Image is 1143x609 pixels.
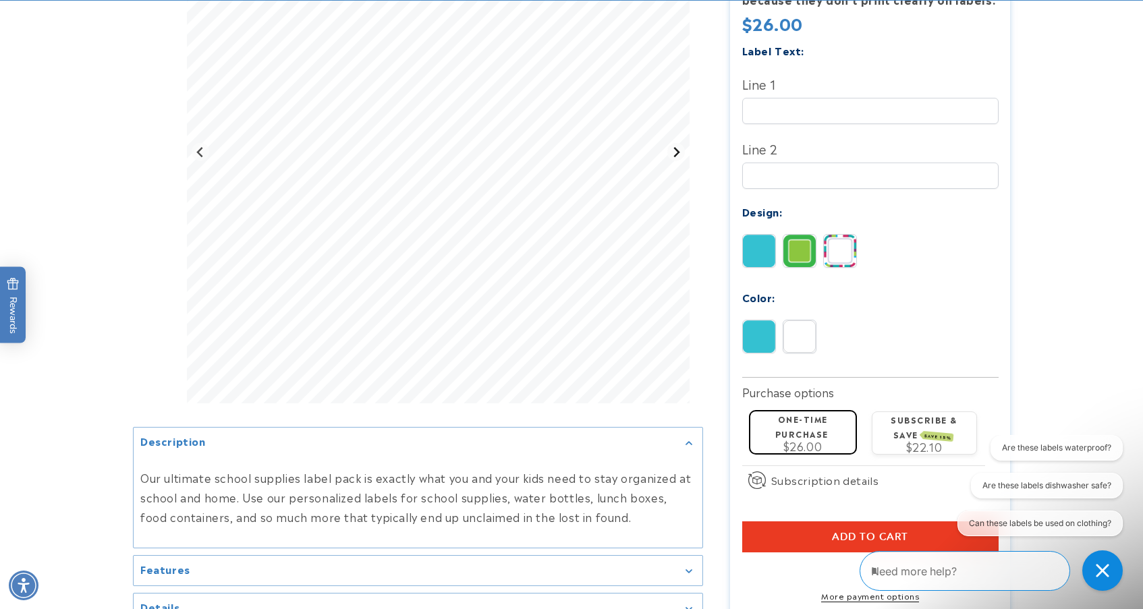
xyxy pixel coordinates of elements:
p: Our ultimate school supplies label pack is exactly what you and your kids need to stay organized ... [140,469,696,527]
label: Purchase options [742,384,834,400]
label: Color: [742,289,776,305]
img: Teal [743,320,775,353]
span: $26.00 [783,438,823,454]
img: Solid [743,235,775,267]
span: Rewards [7,277,20,333]
h2: Description [140,434,206,448]
iframe: Gorgias Floating Chat [860,546,1130,596]
span: $22.10 [906,438,943,455]
button: Next slide [667,143,686,161]
label: One-time purchase [775,413,829,439]
label: Line 1 [742,73,999,94]
img: White [783,320,816,353]
iframe: Gorgias live chat conversation starters [938,435,1130,548]
summary: Features [134,556,702,586]
span: SAVE 15% [922,431,953,442]
button: Add to cart [742,521,999,552]
summary: Description [134,428,702,458]
label: Subscribe & save [891,413,957,440]
h2: Features [140,562,190,576]
img: Stripes [824,235,856,267]
label: Design: [742,204,783,219]
div: Accessibility Menu [9,571,38,600]
span: $26.00 [742,11,804,35]
span: Subscription details [771,472,879,488]
label: Label Text: [742,42,805,58]
img: Border [783,235,816,267]
button: Go to last slide [192,143,210,161]
a: More payment options [742,589,999,602]
span: Add to cart [832,531,908,543]
label: Line 2 [742,138,999,159]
